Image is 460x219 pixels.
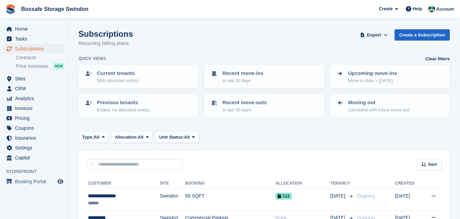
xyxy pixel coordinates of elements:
a: menu [3,34,64,44]
a: Preview store [56,177,64,186]
th: Tenancy [330,178,354,189]
a: Recent move-outs In last 30 days [205,95,323,117]
span: Allocation: [115,134,138,141]
span: Ongoing [357,193,375,199]
span: Subscriptions [15,44,56,53]
th: Created [395,178,422,189]
span: Create [379,5,392,12]
span: Help [413,5,422,12]
span: Price increases [16,63,48,69]
span: All [94,134,100,141]
p: Upcoming move-ins [348,69,397,77]
a: Create a Subscription [395,29,450,41]
p: Recent move-outs [222,99,267,107]
p: In last 30 days [222,107,267,113]
span: Analytics [15,94,56,103]
a: menu [3,113,64,123]
span: Booking Portal [15,177,56,186]
span: Sites [15,74,56,83]
p: Cancelled with future move-out [348,107,409,113]
a: menu [3,133,64,143]
img: stora-icon-8386f47178a22dfd0bd8f6a31ec36ba5ce8667c1dd55bd0f319d3a0aa187defe.svg [5,4,16,14]
h6: Quick views [78,56,106,62]
a: Previous tenants Ended, no allocated unit(s) [79,95,198,117]
th: Customer [87,178,160,189]
a: Boxsafe Storage Swindon [18,3,91,15]
p: Ended, no allocated unit(s) [97,107,150,113]
p: Previous tenants [97,99,150,107]
th: Allocation [276,178,330,189]
p: Current tenants [97,69,138,77]
span: Type: [82,134,94,141]
p: Moving out [348,99,409,107]
a: Moving out Cancelled with future move-out [330,95,449,117]
a: menu [3,94,64,103]
p: In last 30 days [222,77,263,84]
a: menu [3,74,64,83]
a: menu [3,84,64,93]
span: Tasks [15,34,56,44]
span: Home [15,24,56,34]
span: Settings [15,143,56,153]
a: Upcoming move-ins Move-in date > [DATE] [330,65,449,88]
a: menu [3,123,64,133]
a: Price increases NEW [16,62,64,70]
span: Pricing [15,113,56,123]
a: Recent move-ins In last 30 days [205,65,323,88]
span: Invoices [15,104,56,113]
span: Sort [428,161,437,168]
a: menu [3,153,64,162]
p: Recurring billing plans [78,40,133,47]
img: Kim Virabi [428,5,435,12]
span: All [138,134,144,141]
button: Type: All [78,131,108,143]
span: Account [436,6,454,13]
th: Site [160,178,185,189]
p: Recent move-ins [222,69,263,77]
span: 113 [276,193,292,200]
td: [DATE] [395,189,422,211]
span: Insurance [15,133,56,143]
p: With allocated unit(s) [97,77,138,84]
a: menu [3,24,64,34]
button: Export [359,29,389,41]
th: Booking [185,178,276,189]
span: Unit Status: [159,134,184,141]
h1: Subscriptions [78,29,133,38]
p: Move-in date > [DATE] [348,77,397,84]
span: Storefront [6,168,68,175]
a: menu [3,177,64,186]
span: [DATE] [330,192,347,200]
a: menu [3,104,64,113]
span: Capital [15,153,56,162]
span: Export [367,32,381,38]
a: Current tenants With allocated unit(s) [79,65,198,88]
span: Coupons [15,123,56,133]
button: Allocation: All [111,131,153,143]
td: Swindon [160,189,185,211]
span: All [184,134,190,141]
div: NEW [53,63,64,69]
a: menu [3,44,64,53]
button: Unit Status: All [155,131,199,143]
td: 56 SQFT [185,189,276,211]
span: CRM [15,84,56,93]
a: menu [3,143,64,153]
a: Clear filters [425,56,450,62]
a: Contracts [16,54,64,61]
